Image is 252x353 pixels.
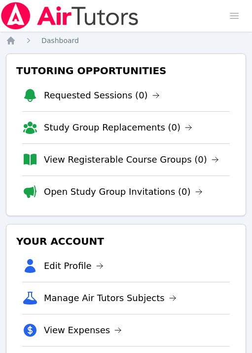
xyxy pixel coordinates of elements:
a: Edit Profile [44,259,104,273]
a: Dashboard [41,36,79,45]
a: View Expenses [44,323,122,337]
a: View Registerable Course Groups (0) [44,153,219,167]
h3: Your Account [14,232,238,250]
span: Dashboard [41,37,79,44]
nav: Breadcrumb [6,36,246,45]
a: Manage Air Tutors Subjects [44,291,177,305]
a: Requested Sessions (0) [44,88,160,102]
a: Study Group Replacements (0) [44,121,192,134]
a: Open Study Group Invitations (0) [44,185,203,199]
h3: Tutoring Opportunities [14,62,238,80]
